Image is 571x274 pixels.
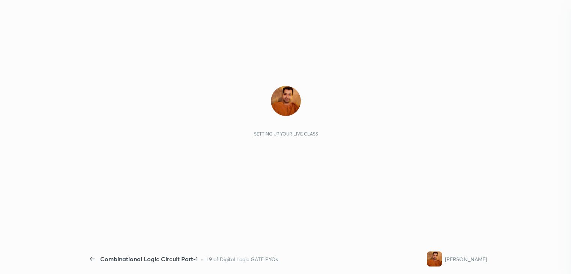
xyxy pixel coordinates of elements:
div: Combinational Logic Circuit Part-1 [100,254,198,263]
div: Setting up your live class [254,131,318,137]
div: • [201,255,203,263]
div: [PERSON_NAME] [445,255,487,263]
div: L9 of Digital Logic GATE PYQs [206,255,278,263]
img: 5786bad726924fb0bb2bae2edf64aade.jpg [427,251,442,266]
img: 5786bad726924fb0bb2bae2edf64aade.jpg [271,86,301,116]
